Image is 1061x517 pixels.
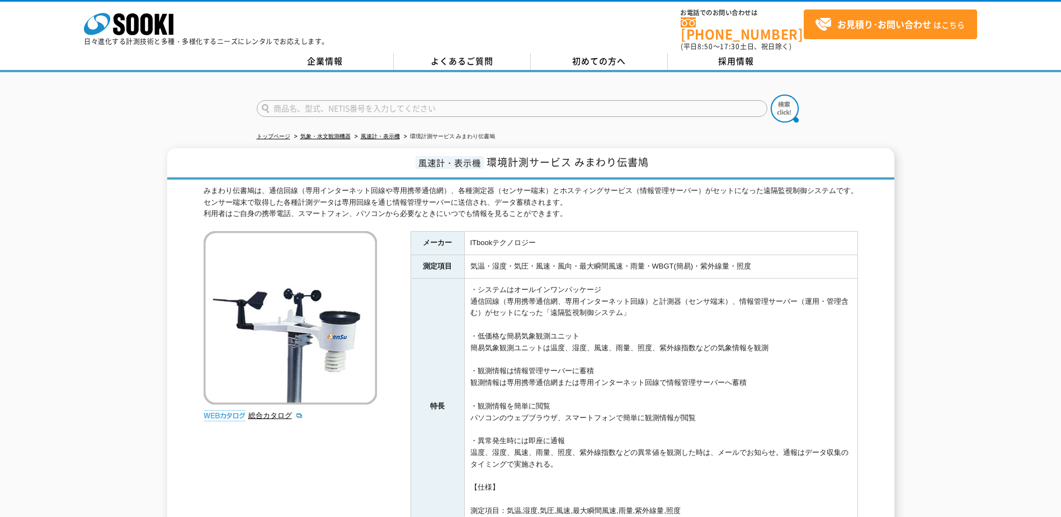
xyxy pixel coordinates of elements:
[411,232,464,255] th: メーカー
[697,41,713,51] span: 8:50
[204,185,858,220] div: みまわり伝書鳩は、通信回線（専用インターネット回線や専用携帯通信網）、各種測定器（センサー端末）とホスティングサービス（情報管理サーバー）がセットになった遠隔監視制御システムです。 センサー端末...
[204,410,246,421] img: webカタログ
[681,10,804,16] span: お電話でのお問い合わせは
[487,154,649,170] span: 環境計測サービス みまわり伝書鳩
[361,133,400,139] a: 風速計・表示機
[394,53,531,70] a: よくあるご質問
[681,17,804,40] a: [PHONE_NUMBER]
[720,41,740,51] span: 17:30
[248,411,303,420] a: 総合カタログ
[837,17,931,31] strong: お見積り･お問い合わせ
[668,53,805,70] a: 採用情報
[815,16,965,33] span: はこちら
[257,53,394,70] a: 企業情報
[257,133,290,139] a: トップページ
[572,55,626,67] span: 初めての方へ
[681,41,791,51] span: (平日 ～ 土日、祝日除く)
[204,231,377,405] img: 環境計測サービス みまわり伝書鳩
[402,131,496,143] li: 環境計測サービス みまわり伝書鳩
[464,255,857,279] td: 気温・湿度・気圧・風速・風向・最大瞬間風速・雨量・WBGT(簡易)・紫外線量・照度
[300,133,351,139] a: 気象・水文観測機器
[804,10,977,39] a: お見積り･お問い合わせはこちら
[411,255,464,279] th: 測定項目
[84,38,329,45] p: 日々進化する計測技術と多種・多様化するニーズにレンタルでお応えします。
[771,95,799,123] img: btn_search.png
[257,100,767,117] input: 商品名、型式、NETIS番号を入力してください
[531,53,668,70] a: 初めての方へ
[416,156,484,169] span: 風速計・表示機
[464,232,857,255] td: ITbookテクノロジー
